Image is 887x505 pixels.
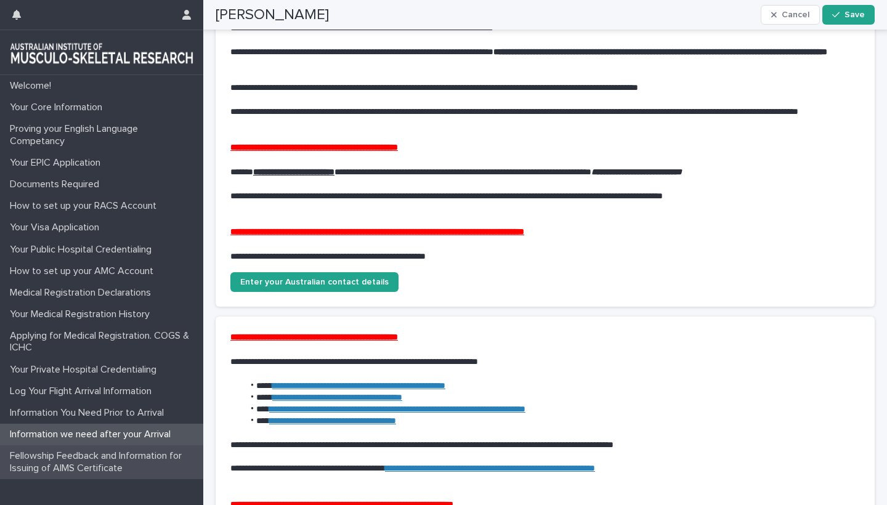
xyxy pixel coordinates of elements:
p: Information You Need Prior to Arrival [5,407,174,419]
span: Enter your Australian contact details [240,278,389,286]
p: Medical Registration Declarations [5,287,161,299]
button: Cancel [761,5,820,25]
p: How to set up your AMC Account [5,265,163,277]
a: Enter your Australian contact details [230,272,399,292]
p: Your Core Information [5,102,112,113]
p: Welcome! [5,80,61,92]
p: Your Visa Application [5,222,109,233]
p: Your Public Hospital Credentialing [5,244,161,256]
p: Proving your English Language Competancy [5,123,203,147]
h2: [PERSON_NAME] [216,6,329,24]
p: Applying for Medical Registration. COGS & ICHC [5,330,203,353]
p: How to set up your RACS Account [5,200,166,212]
p: Your Private Hospital Credentialing [5,364,166,376]
button: Save [822,5,875,25]
p: Fellowship Feedback and Information for Issuing of AIMS Certificate [5,450,203,474]
p: Your EPIC Application [5,157,110,169]
p: Log Your Flight Arrival Information [5,386,161,397]
img: 1xcjEmqDTcmQhduivVBy [10,40,193,65]
span: Cancel [782,10,809,19]
p: Information we need after your Arrival [5,429,180,440]
span: Save [844,10,865,19]
p: Documents Required [5,179,109,190]
p: Your Medical Registration History [5,309,160,320]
